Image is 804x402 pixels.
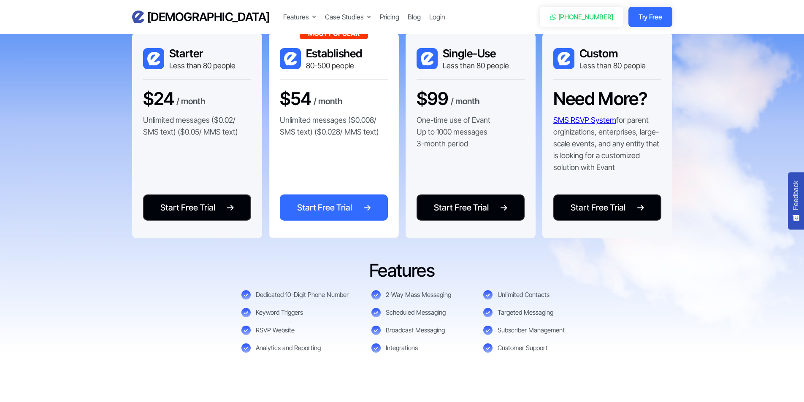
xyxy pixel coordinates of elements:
[147,10,270,24] h3: [DEMOGRAPHIC_DATA]
[280,88,311,109] h3: $54
[553,88,647,109] h3: Need More?
[280,114,388,138] p: Unlimited messages ($0.008/ SMS text) ($0.028/ MMS text)
[558,12,614,22] div: [PHONE_NUMBER]
[451,95,480,109] div: / month
[386,291,451,299] div: 2-Way Mass Messaging
[169,60,236,71] div: Less than 80 people
[553,116,616,124] a: SMS RSVP System
[132,10,270,24] a: home
[579,60,646,71] div: Less than 80 people
[143,88,174,109] h3: $24
[498,344,548,352] div: Customer Support
[169,47,236,60] h3: Starter
[788,172,804,229] button: Feedback - Show survey
[160,201,215,214] div: Start Free Trial
[283,12,317,22] div: Features
[256,344,321,352] div: Analytics and Reporting
[417,194,525,221] a: Start Free Trial
[306,60,363,71] div: 80-500 people
[314,95,343,109] div: / month
[498,326,565,335] div: Subscriber Management
[417,88,449,109] h3: $99
[297,201,352,214] div: Start Free Trial
[628,7,672,27] a: Try Free
[417,114,490,150] p: One-time use of Evant Up to 1000 messages 3-month period
[306,47,363,60] h3: Established
[143,114,251,138] p: Unlimited messages ($0.02/ SMS text) ($0.05/ MMS text)
[408,12,421,22] a: Blog
[280,194,388,221] a: Start Free Trial
[429,12,445,22] a: Login
[498,308,553,317] div: Targeted Messaging
[553,194,661,221] a: Start Free Trial
[143,194,251,221] a: Start Free Trial
[498,291,550,299] div: Unlimited Contacts
[283,12,309,22] div: Features
[380,12,399,22] a: Pricing
[256,308,303,317] div: Keyword Triggers
[386,308,446,317] div: Scheduled Messaging
[256,326,295,335] div: RSVP Website
[386,344,418,352] div: Integrations
[176,95,206,109] div: / month
[571,201,625,214] div: Start Free Trial
[325,12,364,22] div: Case Studies
[262,259,542,282] h3: Features
[553,114,661,173] p: for parent orginizations, enterprises, large-scale events, and any entity that is looking for a c...
[256,291,349,299] div: Dedicated 10-Digit Phone Number
[540,7,624,27] a: [PHONE_NUMBER]
[792,181,800,210] span: Feedback
[325,12,371,22] div: Case Studies
[443,47,509,60] h3: Single-Use
[579,47,646,60] h3: Custom
[434,201,489,214] div: Start Free Trial
[443,60,509,71] div: Less than 80 people
[386,326,445,335] div: Broadcast Messaging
